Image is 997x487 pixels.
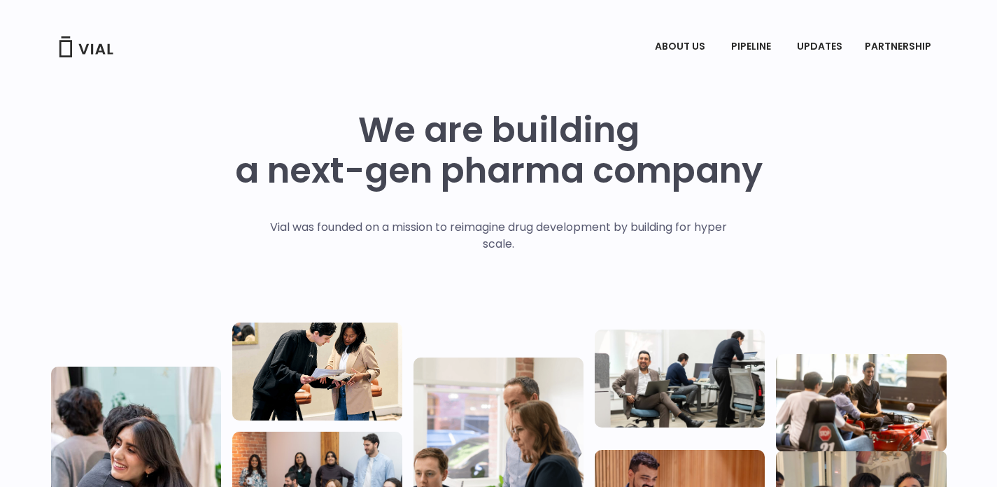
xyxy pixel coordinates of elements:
h1: We are building a next-gen pharma company [235,110,763,191]
img: Two people looking at a paper talking. [232,323,402,421]
a: UPDATES [786,35,853,59]
img: Group of people playing whirlyball [776,354,946,452]
p: Vial was founded on a mission to reimagine drug development by building for hyper scale. [255,219,742,253]
img: Three people working in an office [595,330,765,428]
a: PIPELINEMenu Toggle [720,35,785,59]
a: ABOUT USMenu Toggle [644,35,719,59]
img: Vial Logo [58,36,114,57]
a: PARTNERSHIPMenu Toggle [854,35,946,59]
